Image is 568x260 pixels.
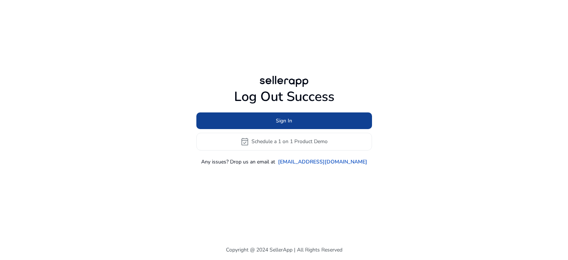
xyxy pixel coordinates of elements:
[240,137,249,146] span: event_available
[278,158,367,166] a: [EMAIL_ADDRESS][DOMAIN_NAME]
[201,158,275,166] p: Any issues? Drop us an email at
[196,112,372,129] button: Sign In
[196,89,372,105] h1: Log Out Success
[196,133,372,151] button: event_availableSchedule a 1 on 1 Product Demo
[276,117,292,125] span: Sign In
